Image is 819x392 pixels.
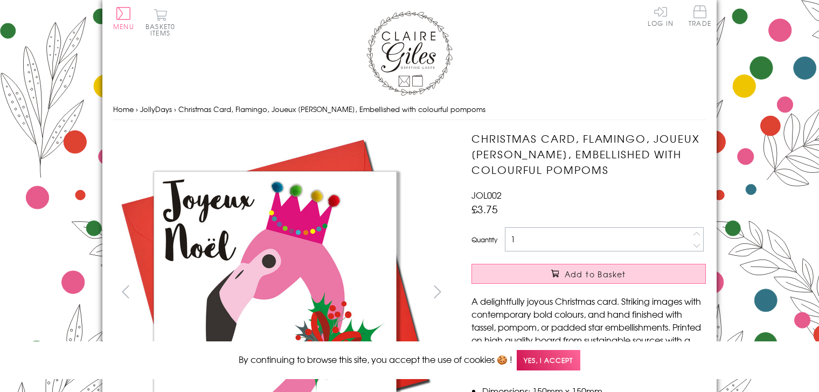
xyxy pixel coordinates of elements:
img: Claire Giles Greetings Cards [366,11,453,96]
button: Basket0 items [145,9,175,36]
button: Add to Basket [471,264,706,284]
a: Home [113,104,134,114]
span: › [174,104,176,114]
button: prev [113,279,137,304]
h1: Christmas Card, Flamingo, Joueux [PERSON_NAME], Embellished with colourful pompoms [471,131,706,177]
span: Add to Basket [565,269,626,279]
span: £3.75 [471,201,498,216]
button: next [426,279,450,304]
nav: breadcrumbs [113,99,706,121]
a: Trade [689,5,711,29]
a: JollyDays [140,104,172,114]
p: A delightfully joyous Christmas card. Striking images with contemporary bold colours, and hand fi... [471,295,706,372]
a: Log In [648,5,674,26]
span: Trade [689,5,711,26]
span: JOL002 [471,188,502,201]
span: Yes, I accept [517,350,580,371]
span: › [136,104,138,114]
button: Menu [113,7,134,30]
span: Christmas Card, Flamingo, Joueux [PERSON_NAME], Embellished with colourful pompoms [178,104,485,114]
span: Menu [113,22,134,31]
span: 0 items [150,22,175,38]
label: Quantity [471,235,497,244]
